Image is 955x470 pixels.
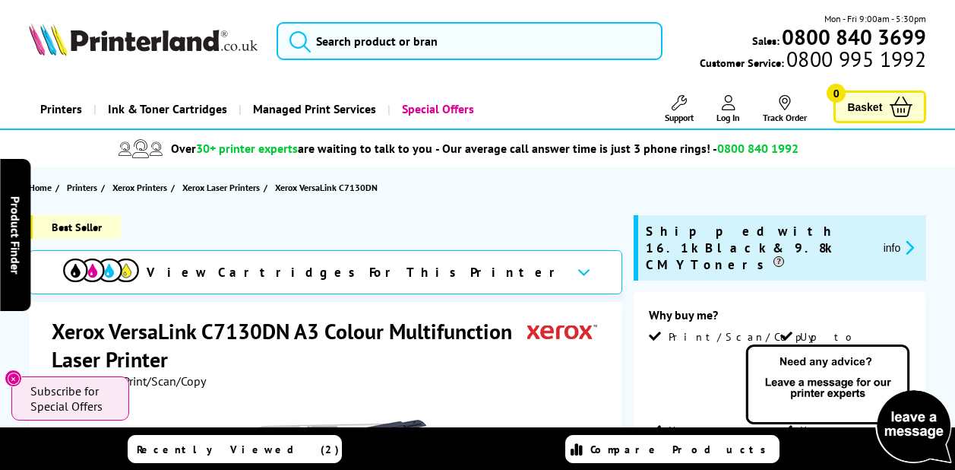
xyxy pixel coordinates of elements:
a: Ink & Toner Cartridges [93,90,239,129]
img: Printerland Logo [29,23,258,56]
span: Basket [847,97,882,117]
a: Xerox Laser Printers [182,179,264,195]
span: 0800 995 1992 [784,52,926,66]
span: Home [29,179,52,195]
input: Search product or bran [277,22,662,60]
div: Why buy me? [649,307,911,330]
span: Support [665,112,694,123]
img: Xerox [527,317,597,345]
span: Log In [716,112,740,123]
a: Printerland Logo [29,23,258,59]
span: Xerox Printers [112,179,167,195]
span: Compare Products [590,443,774,456]
span: Subscribe for Special Offers [30,383,114,414]
span: | Print/Scan/Copy [117,373,206,389]
span: Product Finder [8,196,23,275]
a: Xerox VersaLink C7130DN [275,179,381,195]
span: Print/Scan/Copy [669,330,825,344]
span: Up to 30ppm (A4) / Up to 17ppm (A3) Mono Print [800,330,909,412]
a: Home [29,179,55,195]
span: Ink & Toner Cartridges [108,90,227,129]
a: Compare Products [565,435,779,463]
span: - Our average call answer time is just 3 phone rings! - [435,141,798,156]
img: cmyk-icon.svg [63,259,139,282]
span: Customer Service: [700,52,926,70]
span: View Cartridges For This Printer [147,264,564,281]
a: Track Order [763,95,807,123]
span: Recently Viewed (2) [137,443,340,456]
a: Printers [29,90,93,129]
span: Over are waiting to talk to you [171,141,432,156]
a: 0800 840 3699 [779,30,926,44]
span: Printers [67,179,97,195]
span: 30+ printer experts [196,141,298,156]
a: Special Offers [387,90,485,129]
span: C7130V_DN [52,373,114,389]
h1: Xerox VersaLink C7130DN A3 Colour Multifunction Laser Printer [52,317,528,373]
a: Printers [67,179,101,195]
a: Recently Viewed (2) [128,435,342,463]
span: Xerox VersaLink C7130DN [275,179,378,195]
span: 0 [827,84,846,103]
button: Close [5,370,22,387]
a: Support [665,95,694,123]
span: 0800 840 1992 [717,141,798,156]
span: Sales: [752,33,779,48]
span: Best Seller [29,215,121,239]
a: Log In [716,95,740,123]
button: promo-description [879,239,919,256]
a: Basket 0 [833,91,926,123]
b: 0800 840 3699 [782,23,926,51]
a: Managed Print Services [239,90,387,129]
img: Open Live Chat window [742,342,955,467]
a: Xerox Printers [112,179,171,195]
span: Shipped with 16.1k Black & 9.8k CMY Toners [646,223,871,273]
span: Xerox Laser Printers [182,179,260,195]
span: Mon - Fri 9:00am - 5:30pm [824,11,926,26]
